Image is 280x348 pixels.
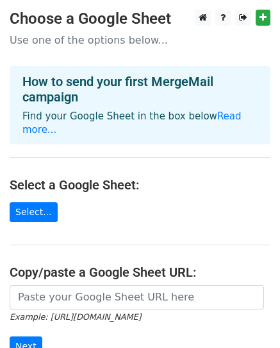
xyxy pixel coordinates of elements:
[10,10,270,28] h3: Choose a Google Sheet
[10,33,270,47] p: Use one of the options below...
[10,265,270,280] h4: Copy/paste a Google Sheet URL:
[10,177,270,193] h4: Select a Google Sheet:
[216,286,280,348] iframe: Chat Widget
[22,74,258,105] h4: How to send your first MergeMail campaign
[22,110,258,137] p: Find your Google Sheet in the box below
[10,312,141,322] small: Example: [URL][DOMAIN_NAME]
[10,202,58,222] a: Select...
[10,285,264,309] input: Paste your Google Sheet URL here
[22,110,242,135] a: Read more...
